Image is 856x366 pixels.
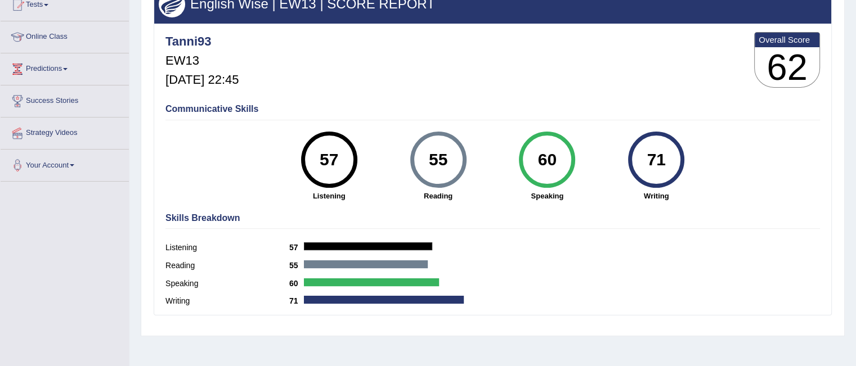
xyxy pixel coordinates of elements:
[418,136,459,183] div: 55
[1,150,129,178] a: Your Account
[527,136,568,183] div: 60
[165,295,289,307] label: Writing
[165,35,239,48] h4: Tanni93
[636,136,677,183] div: 71
[280,191,378,201] strong: Listening
[165,278,289,290] label: Speaking
[498,191,596,201] strong: Speaking
[308,136,349,183] div: 57
[1,85,129,114] a: Success Stories
[289,261,304,270] b: 55
[755,47,819,88] h3: 62
[165,54,239,67] h5: EW13
[1,118,129,146] a: Strategy Videos
[165,260,289,272] label: Reading
[165,73,239,87] h5: [DATE] 22:45
[289,279,304,288] b: 60
[1,21,129,49] a: Online Class
[289,296,304,305] b: 71
[165,213,820,223] h4: Skills Breakdown
[607,191,705,201] strong: Writing
[389,191,487,201] strong: Reading
[759,35,815,44] b: Overall Score
[165,104,820,114] h4: Communicative Skills
[1,53,129,82] a: Predictions
[165,242,289,254] label: Listening
[289,243,304,252] b: 57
